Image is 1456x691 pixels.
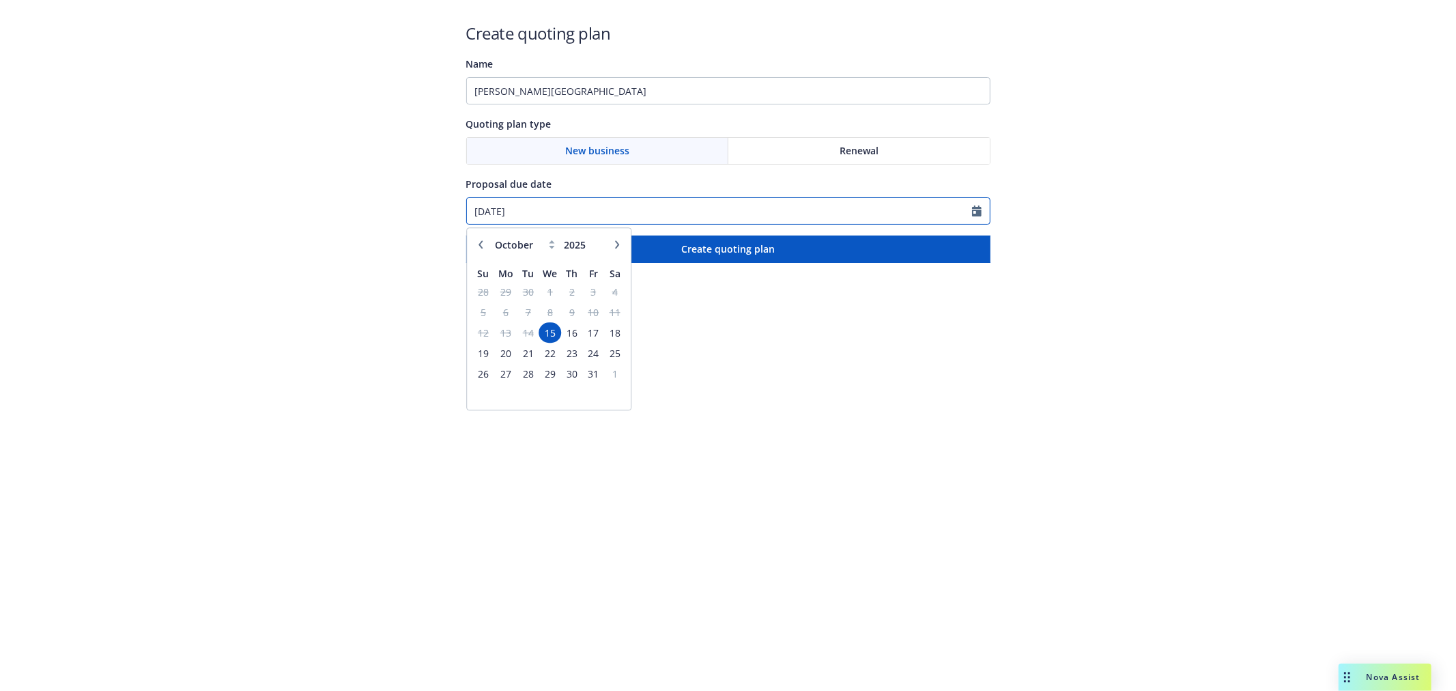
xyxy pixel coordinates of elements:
td: 22 [539,343,561,363]
td: empty-day-cell [539,384,561,404]
div: Drag to move [1339,664,1356,691]
td: 11 [604,302,625,322]
td: 13 [494,322,517,343]
td: 12 [472,322,494,343]
span: Fr [589,267,598,280]
span: 28 [474,283,492,300]
td: 30 [517,281,539,302]
span: Nova Assist [1367,671,1421,683]
span: 20 [496,345,516,362]
span: Th [566,267,577,280]
h1: Create quoting plan [466,22,990,44]
td: 10 [583,302,604,322]
td: 31 [583,363,604,384]
span: Proposal due date [466,178,552,191]
td: 23 [561,343,582,363]
span: 6 [496,304,516,321]
span: We [543,267,557,280]
button: Create quoting plan [466,236,990,263]
span: 11 [605,304,624,321]
span: 30 [519,283,537,300]
span: 21 [519,345,537,362]
td: 1 [604,363,625,384]
span: 28 [519,365,537,382]
span: 25 [605,345,624,362]
td: 25 [604,343,625,363]
button: Nova Assist [1339,664,1431,691]
td: 15 [539,322,561,343]
svg: Calendar [972,206,982,216]
span: 17 [584,324,603,341]
span: 22 [540,345,560,362]
span: 29 [540,365,560,382]
span: Tu [522,267,534,280]
td: 16 [561,322,582,343]
td: 20 [494,343,517,363]
span: 15 [540,324,560,341]
td: 24 [583,343,604,363]
span: Create quoting plan [681,242,775,255]
td: 18 [604,322,625,343]
td: empty-day-cell [517,384,539,404]
td: 5 [472,302,494,322]
span: 5 [474,304,492,321]
span: Mo [498,267,513,280]
span: 14 [519,324,537,341]
td: empty-day-cell [472,384,494,404]
span: 18 [605,324,624,341]
td: 6 [494,302,517,322]
span: Renewal [840,143,879,158]
span: 2 [562,283,581,300]
td: 7 [517,302,539,322]
input: Quoting plan name [466,77,990,104]
td: 28 [472,281,494,302]
span: 4 [605,283,624,300]
td: 29 [494,281,517,302]
td: 21 [517,343,539,363]
span: Quoting plan type [466,117,552,130]
span: 24 [584,345,603,362]
td: 28 [517,363,539,384]
td: empty-day-cell [583,384,604,404]
span: 10 [584,304,603,321]
td: 8 [539,302,561,322]
span: 3 [584,283,603,300]
td: 26 [472,363,494,384]
td: 29 [539,363,561,384]
span: 12 [474,324,492,341]
td: 30 [561,363,582,384]
td: 1 [539,281,561,302]
span: New business [565,143,629,158]
span: 1 [605,365,624,382]
span: 16 [562,324,581,341]
td: 3 [583,281,604,302]
span: Su [477,267,489,280]
span: Name [466,57,494,70]
td: 27 [494,363,517,384]
span: 19 [474,345,492,362]
span: 9 [562,304,581,321]
input: MM/DD/YYYY [467,198,972,224]
span: 8 [540,304,560,321]
span: 1 [540,283,560,300]
td: 4 [604,281,625,302]
span: 26 [474,365,492,382]
td: 9 [561,302,582,322]
td: 19 [472,343,494,363]
span: 29 [496,283,516,300]
span: 27 [496,365,516,382]
td: 14 [517,322,539,343]
span: Sa [610,267,620,280]
td: 17 [583,322,604,343]
td: empty-day-cell [604,384,625,404]
span: 30 [562,365,581,382]
span: 7 [519,304,537,321]
td: 2 [561,281,582,302]
span: 13 [496,324,516,341]
td: empty-day-cell [494,384,517,404]
span: 31 [584,365,603,382]
span: 23 [562,345,581,362]
td: empty-day-cell [561,384,582,404]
